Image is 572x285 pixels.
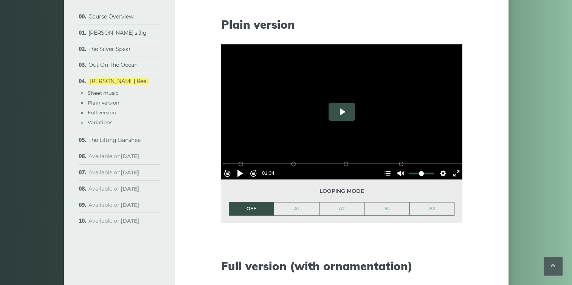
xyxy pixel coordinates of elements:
h2: Full version (with ornamentation) [221,259,462,273]
a: Variations [88,119,112,125]
strong: [DATE] [121,202,139,208]
span: Available on [88,202,139,208]
a: Sheet music [88,90,118,96]
h2: Plain version [221,18,462,31]
a: A2 [319,202,364,215]
span: Looping mode [229,187,455,196]
a: Full version [88,109,116,116]
a: B1 [364,202,409,215]
strong: [DATE] [121,217,139,224]
a: Course Overview [88,13,133,20]
a: [PERSON_NAME]’s Jig [88,29,147,36]
a: Plain version [88,100,119,106]
span: Available on [88,185,139,192]
span: Available on [88,217,139,224]
a: The Lilting Banshee [88,137,141,143]
a: A1 [274,202,319,215]
a: [PERSON_NAME] Reel [88,78,149,85]
a: B2 [410,202,454,215]
a: The Silver Spear [88,46,131,52]
span: Available on [88,153,139,160]
strong: [DATE] [121,153,139,160]
strong: [DATE] [121,185,139,192]
a: Out On The Ocean [88,62,138,68]
strong: [DATE] [121,169,139,176]
span: Available on [88,169,139,176]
